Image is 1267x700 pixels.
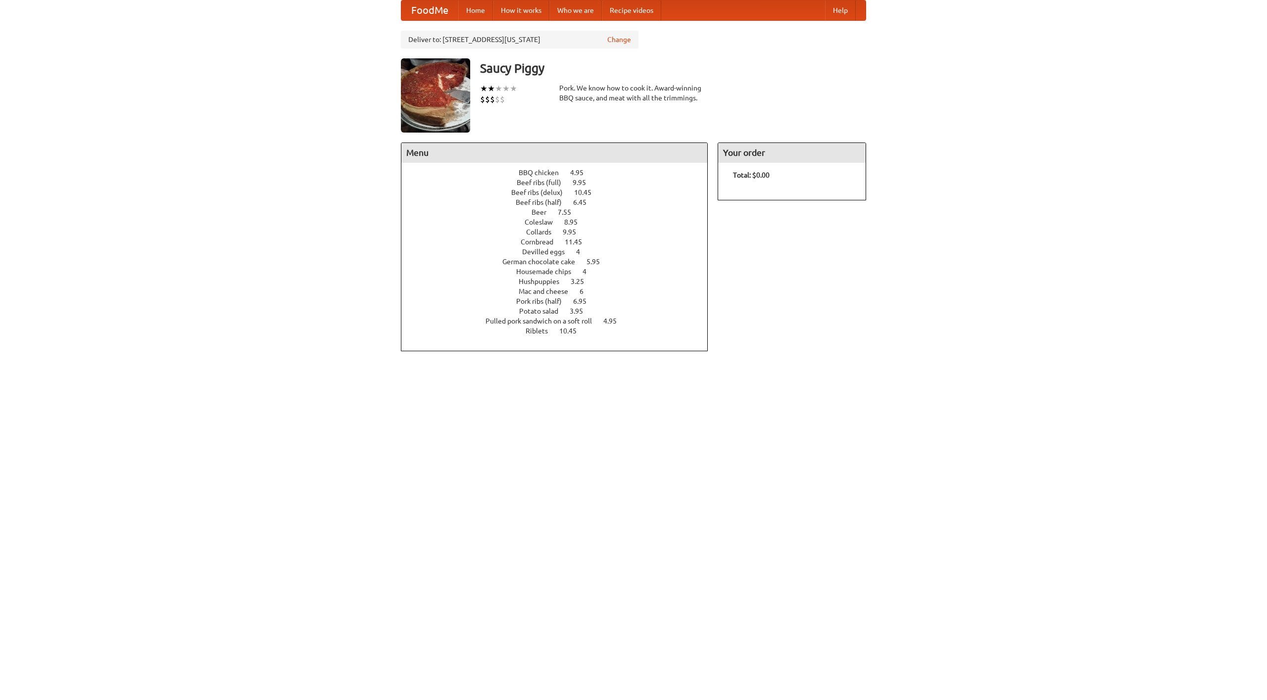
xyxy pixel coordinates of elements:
span: Coleslaw [525,218,563,226]
span: Beef ribs (delux) [511,188,573,196]
span: Hushpuppies [519,278,569,285]
a: Who we are [549,0,602,20]
a: Hushpuppies 3.25 [519,278,602,285]
span: Beef ribs (full) [517,179,571,187]
a: Potato salad 3.95 [519,307,601,315]
a: Housemade chips 4 [516,268,605,276]
span: 5.95 [586,258,610,266]
a: Beef ribs (half) 6.45 [516,198,605,206]
a: Beef ribs (full) 9.95 [517,179,604,187]
span: 4.95 [570,169,593,177]
span: Potato salad [519,307,568,315]
a: Pork ribs (half) 6.95 [516,297,605,305]
span: 4.95 [603,317,627,325]
li: ★ [480,83,487,94]
div: Pork. We know how to cook it. Award-winning BBQ sauce, and meat with all the trimmings. [559,83,708,103]
li: ★ [495,83,502,94]
h3: Saucy Piggy [480,58,866,78]
img: angular.jpg [401,58,470,133]
h4: Menu [401,143,707,163]
span: 4 [576,248,590,256]
li: ★ [510,83,517,94]
a: Coleslaw 8.95 [525,218,596,226]
span: 7.55 [558,208,581,216]
li: ★ [487,83,495,94]
li: $ [495,94,500,105]
span: 10.45 [574,188,601,196]
span: 9.95 [573,179,596,187]
a: FoodMe [401,0,458,20]
b: Total: $0.00 [733,171,770,179]
li: $ [485,94,490,105]
span: Pulled pork sandwich on a soft roll [486,317,602,325]
span: 8.95 [564,218,587,226]
span: 9.95 [563,228,586,236]
span: 3.25 [571,278,594,285]
li: $ [500,94,505,105]
span: 10.45 [559,327,586,335]
a: Change [607,35,631,45]
div: Deliver to: [STREET_ADDRESS][US_STATE] [401,31,638,48]
a: Home [458,0,493,20]
h4: Your order [718,143,866,163]
span: 4 [583,268,596,276]
span: Housemade chips [516,268,581,276]
a: Cornbread 11.45 [521,238,600,246]
span: 3.95 [570,307,593,315]
span: Riblets [526,327,558,335]
li: $ [490,94,495,105]
a: How it works [493,0,549,20]
li: ★ [502,83,510,94]
a: Mac and cheese 6 [519,287,602,295]
span: Beef ribs (half) [516,198,572,206]
span: 6 [580,287,593,295]
span: Devilled eggs [522,248,575,256]
a: Help [825,0,856,20]
a: Collards 9.95 [526,228,594,236]
a: Riblets 10.45 [526,327,595,335]
a: Beef ribs (delux) 10.45 [511,188,610,196]
a: BBQ chicken 4.95 [519,169,602,177]
span: 6.95 [573,297,596,305]
a: Beer 7.55 [532,208,589,216]
a: Pulled pork sandwich on a soft roll 4.95 [486,317,635,325]
a: Recipe videos [602,0,661,20]
span: BBQ chicken [519,169,569,177]
span: Beer [532,208,556,216]
span: Pork ribs (half) [516,297,572,305]
span: 6.45 [573,198,596,206]
span: Collards [526,228,561,236]
span: Cornbread [521,238,563,246]
a: German chocolate cake 5.95 [502,258,618,266]
span: German chocolate cake [502,258,585,266]
a: Devilled eggs 4 [522,248,598,256]
li: $ [480,94,485,105]
span: 11.45 [565,238,592,246]
span: Mac and cheese [519,287,578,295]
